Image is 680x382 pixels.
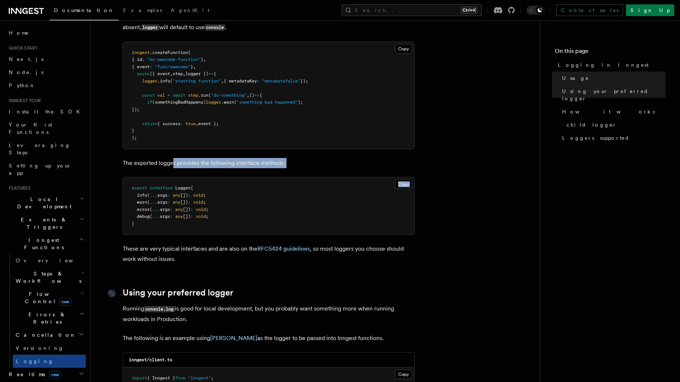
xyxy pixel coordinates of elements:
[262,78,300,84] span: "metadataValue"
[395,44,412,54] button: Copy
[6,66,86,79] a: Node.js
[13,331,76,339] span: Cancellation
[234,100,237,105] span: (
[300,78,308,84] span: });
[298,100,303,105] span: );
[170,71,173,76] span: ,
[173,93,185,98] span: await
[6,45,38,51] span: Quick start
[147,200,150,205] span: (
[9,122,52,135] span: Your first Functions
[9,109,84,115] span: Install the SDK
[211,93,247,98] span: "do-something"
[123,304,415,324] p: Running is good for local development, but you probably want something more when running workload...
[16,345,64,351] span: Versioning
[50,2,119,20] a: Documentation
[203,57,206,62] span: ,
[141,24,159,31] code: logger
[155,64,191,69] span: "func/awesome"
[123,288,233,298] a: Using your preferred logger
[556,4,623,16] a: Contact sales
[555,47,665,58] h4: On this page
[254,93,260,98] span: =>
[180,200,188,205] span: [])
[13,355,86,368] a: Logging
[13,270,81,285] span: Steps & Workflows
[395,370,412,379] button: Copy
[203,200,206,205] span: ;
[123,158,415,168] p: The exported logger provides the following interface methods:
[137,200,147,205] span: warn
[559,72,665,85] a: Usage
[247,93,249,98] span: ,
[152,207,160,212] span: ...
[49,371,61,379] span: new
[6,371,61,378] span: Realtime
[461,7,477,14] kbd: Ctrl+K
[168,93,170,98] span: =
[175,185,191,190] span: Logger
[13,342,86,355] a: Versioning
[237,100,298,105] span: "something bad happened"
[129,357,172,362] code: inngest/client.ts
[208,93,211,98] span: (
[203,193,206,198] span: ;
[9,69,43,75] span: Node.js
[6,216,80,231] span: Events & Triggers
[342,4,482,16] button: Search...Ctrl+K
[188,50,191,55] span: (
[6,236,79,251] span: Inngest Functions
[9,82,35,88] span: Python
[59,298,71,306] span: new
[559,105,665,118] a: How it works
[16,358,54,364] span: Logging
[210,335,257,342] a: [PERSON_NAME]
[13,267,86,288] button: Steps & Workflows
[6,118,86,139] a: Your first Functions
[6,193,86,213] button: Local Development
[132,107,139,112] span: });
[160,207,170,212] span: args
[142,93,155,98] span: const
[193,64,196,69] span: ,
[137,193,147,198] span: info
[175,375,185,381] span: from
[13,308,86,328] button: Errors & Retries
[16,258,91,263] span: Overview
[188,93,198,98] span: step
[132,135,137,140] span: );
[150,50,188,55] span: .createFunction
[559,131,665,144] a: Loggers supported
[566,121,617,128] span: child logger
[170,207,173,212] span: :
[6,185,30,191] span: Features
[564,118,665,131] a: child logger
[208,71,214,76] span: =>
[132,64,150,69] span: { event
[185,71,208,76] span: logger })
[562,134,630,142] span: Loggers supported
[6,254,86,368] div: Inngest Functions
[185,121,196,126] span: true
[147,375,175,381] span: { Inngest }
[9,29,29,36] span: Home
[142,121,157,126] span: return
[9,56,43,62] span: Next.js
[150,71,170,76] span: ({ event
[6,105,86,118] a: Install the SDK
[193,193,203,198] span: void
[196,121,198,126] span: ,
[123,333,415,343] p: The following is an example using as the logger to be passed into Inngest functions.
[150,64,152,69] span: :
[9,142,70,155] span: Leveraging Steps
[173,193,180,198] span: any
[395,180,412,189] button: Copy
[6,139,86,159] a: Leveraging Steps
[13,254,86,267] a: Overview
[206,214,208,219] span: ;
[152,214,160,219] span: ...
[166,2,214,20] a: AgentKit
[558,61,649,69] span: Logging in Inngest
[527,6,544,15] button: Toggle dark mode
[13,328,86,342] button: Cancellation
